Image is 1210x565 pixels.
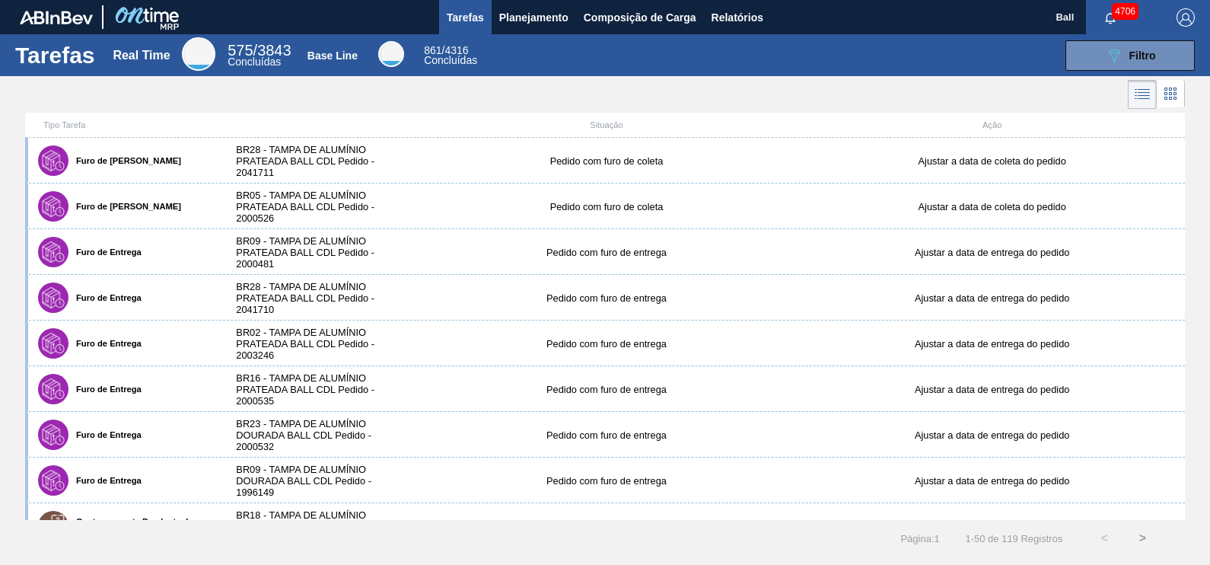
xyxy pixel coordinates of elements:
[68,517,211,535] label: Contraproposta Pendente de Aceite
[1065,40,1195,71] button: Filtro
[799,155,1185,167] div: Ajustar a data de coleta do pedido
[221,372,413,407] div: BR16 - TAMPA DE ALUMÍNIO PRATEADA BALL CDL Pedido - 2000535
[414,384,800,395] div: Pedido com furo de entrega
[799,120,1185,129] div: Ação
[414,338,800,350] div: Pedido com furo de entrega
[68,476,142,485] label: Furo de Entrega
[221,281,413,315] div: BR28 - TAMPA DE ALUMÍNIO PRATEADA BALL CDL Pedido - 2041710
[221,464,413,498] div: BR09 - TAMPA DE ALUMÍNIO DOURADA BALL CDL Pedido - 1996149
[424,46,477,65] div: Base Line
[1085,519,1123,557] button: <
[1123,519,1161,557] button: >
[221,144,413,178] div: BR28 - TAMPA DE ALUMÍNIO PRATEADA BALL CDL Pedido - 2041711
[712,8,763,27] span: Relatórios
[1129,49,1156,62] span: Filtro
[228,44,291,67] div: Real Time
[414,292,800,304] div: Pedido com furo de entrega
[799,429,1185,441] div: Ajustar a data de entrega do pedido
[414,429,800,441] div: Pedido com furo de entrega
[182,37,215,71] div: Real Time
[221,327,413,361] div: BR02 - TAMPA DE ALUMÍNIO PRATEADA BALL CDL Pedido - 2003246
[414,201,800,212] div: Pedido com furo de coleta
[1128,80,1157,109] div: Visão em Lista
[20,11,93,24] img: TNhmsLtSVTkK8tSr43FrP2fwEKptu5GPRR3wAAAABJRU5ErkJggg==
[68,202,181,211] label: Furo de [PERSON_NAME]
[799,338,1185,350] div: Ajustar a data de entrega do pedido
[414,475,800,487] div: Pedido com furo de entrega
[414,247,800,258] div: Pedido com furo de entrega
[963,533,1063,544] span: 1 - 50 de 119 Registros
[28,120,221,129] div: Tipo Tarefa
[799,247,1185,258] div: Ajustar a data de entrega do pedido
[307,49,358,62] div: Base Line
[1112,3,1138,20] span: 4706
[799,292,1185,304] div: Ajustar a data de entrega do pedido
[799,384,1185,395] div: Ajustar a data de entrega do pedido
[499,8,568,27] span: Planejamento
[221,235,413,270] div: BR09 - TAMPA DE ALUMÍNIO PRATEADA BALL CDL Pedido - 2000481
[68,385,142,394] label: Furo de Entrega
[584,8,696,27] span: Composição de Carga
[414,155,800,167] div: Pedido com furo de coleta
[447,8,484,27] span: Tarefas
[900,533,939,544] span: Página : 1
[799,475,1185,487] div: Ajustar a data de entrega do pedido
[414,120,800,129] div: Situação
[221,190,413,224] div: BR05 - TAMPA DE ALUMÍNIO PRATEADA BALL CDL Pedido - 2000526
[424,44,441,56] span: 861
[68,247,142,257] label: Furo de Entrega
[424,54,477,66] span: Concluídas
[1157,80,1185,109] div: Visão em Cards
[424,44,468,56] span: / 4316
[1086,7,1135,28] button: Notificações
[799,201,1185,212] div: Ajustar a data de coleta do pedido
[221,418,413,452] div: BR23 - TAMPA DE ALUMÍNIO DOURADA BALL CDL Pedido - 2000532
[68,430,142,439] label: Furo de Entrega
[68,156,181,165] label: Furo de [PERSON_NAME]
[1177,8,1195,27] img: Logout
[228,42,253,59] span: 575
[68,293,142,302] label: Furo de Entrega
[68,339,142,348] label: Furo de Entrega
[228,42,291,59] span: / 3843
[221,509,413,544] div: BR18 - TAMPA DE ALUMÍNIO DOURADA TAB DOURADO Pedido - 2042504
[378,41,404,67] div: Base Line
[228,56,281,68] span: Concluídas
[113,49,170,62] div: Real Time
[15,46,95,64] h1: Tarefas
